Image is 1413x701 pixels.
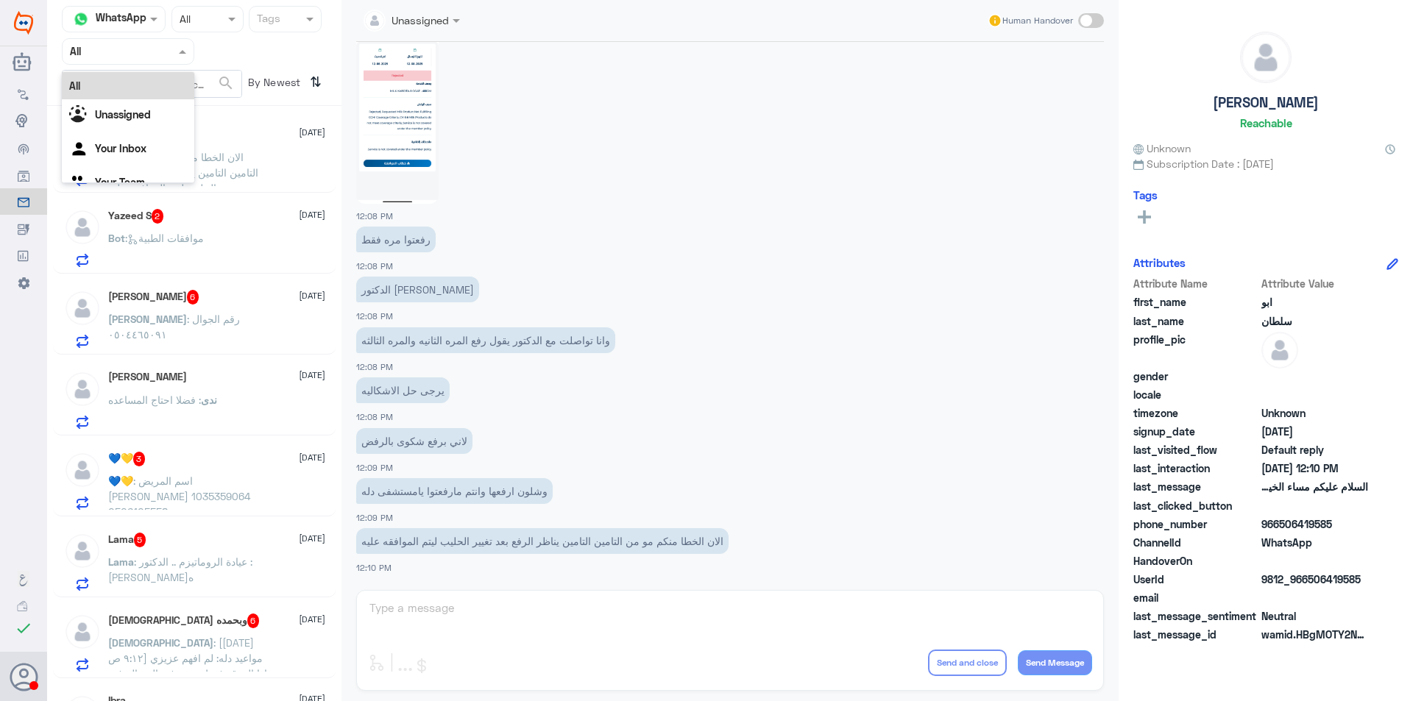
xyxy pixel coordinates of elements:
[108,371,187,383] h5: ندى خياط
[201,394,217,406] span: ندى
[1261,424,1368,439] span: 2025-08-13T09:10:12.767Z
[310,70,322,94] i: ⇅
[356,327,615,353] p: 13/8/2025, 12:08 PM
[1133,156,1398,171] span: Subscription Date : [DATE]
[299,289,325,302] span: [DATE]
[15,619,32,637] i: check
[356,227,436,252] p: 13/8/2025, 12:08 PM
[1133,424,1258,439] span: signup_date
[108,313,187,325] span: [PERSON_NAME]
[1133,387,1258,402] span: locale
[14,11,33,35] img: Widebot Logo
[1213,94,1319,111] h5: [PERSON_NAME]
[1133,498,1258,513] span: last_clicked_button
[1133,405,1258,421] span: timezone
[69,79,80,92] b: All
[1133,535,1258,550] span: ChannelId
[69,173,91,195] img: yourTeam.svg
[187,290,199,305] span: 6
[108,394,201,406] span: : فضلا احتاج المساعده
[1133,369,1258,384] span: gender
[1133,294,1258,310] span: first_name
[1261,369,1368,384] span: null
[108,555,252,583] span: : عيادة الروماتيزم .. الدكتور : [PERSON_NAME]ه
[108,533,146,547] h5: Lama
[108,290,199,305] h5: Ibrahim A Abdalla
[1261,627,1368,642] span: wamid.HBgMOTY2NTA2NDE5NTg1FQIAEhgUM0FFNEJDRkU4RjM4MUM1OEY3QTAA
[1261,313,1368,329] span: سلطان
[1261,332,1298,369] img: defaultAdmin.png
[152,209,164,224] span: 2
[1261,553,1368,569] span: null
[356,211,393,221] span: 12:08 PM
[242,70,304,99] span: By Newest
[356,463,393,472] span: 12:09 PM
[356,412,393,421] span: 12:08 PM
[1133,276,1258,291] span: Attribute Name
[1261,460,1368,476] span: 2025-08-13T09:10:12.751Z
[356,377,450,403] p: 13/8/2025, 12:08 PM
[1261,516,1368,532] span: 966506419585
[108,613,260,628] h5: سبحان الله وبحمده
[108,555,134,568] span: Lama
[1133,553,1258,569] span: HandoverOn
[356,528,729,554] p: 13/8/2025, 12:10 PM
[356,362,393,371] span: 12:08 PM
[1261,535,1368,550] span: 2
[108,474,133,487] span: 💙💛
[64,209,101,246] img: defaultAdmin.png
[1018,650,1092,675] button: Send Message
[64,533,101,569] img: defaultAdmin.png
[134,533,146,547] span: 5
[108,209,164,224] h5: Yazeed S
[1133,627,1258,642] span: last_message_id
[299,613,325,626] span: [DATE]
[1240,116,1292,129] h6: Reachable
[356,513,393,522] span: 12:09 PM
[1261,498,1368,513] span: null
[356,261,393,271] span: 12:08 PM
[217,74,235,92] span: search
[299,126,325,139] span: [DATE]
[69,139,91,161] img: yourInbox.svg
[1261,479,1368,494] span: السلام عليكم مساء الخير افيدكم بان تم اجراء (١) من (٣) تحاليل المطلوبة بناء على موافقة التامين. آ...
[247,613,260,628] span: 6
[356,563,392,572] span: 12:10 PM
[299,451,325,464] span: [DATE]
[70,8,92,30] img: whatsapp.png
[1133,256,1186,269] h6: Attributes
[10,663,38,691] button: Avatar
[1261,590,1368,605] span: null
[1261,276,1368,291] span: Attribute Value
[299,369,325,382] span: [DATE]
[1261,294,1368,310] span: ابو
[108,636,213,649] span: [DEMOGRAPHIC_DATA]
[1133,313,1258,329] span: last_name
[1133,442,1258,458] span: last_visited_flow
[69,105,91,127] img: Unassigned.svg
[1261,387,1368,402] span: null
[356,311,393,321] span: 12:08 PM
[64,371,101,408] img: defaultAdmin.png
[1133,479,1258,494] span: last_message
[299,532,325,545] span: [DATE]
[108,474,250,518] span: : اسم المريض [PERSON_NAME] 1035359064 0506105558
[64,452,101,488] img: defaultAdmin.png
[1133,608,1258,624] span: last_message_sentiment
[928,650,1007,676] button: Send and close
[1241,32,1291,82] img: defaultAdmin.png
[125,232,204,244] span: : موافقات الطبية
[1133,516,1258,532] span: phone_number
[356,277,479,302] p: 13/8/2025, 12:08 PM
[217,71,235,96] button: search
[1261,608,1368,624] span: 0
[1261,572,1368,587] span: 9812_966506419585
[299,208,325,221] span: [DATE]
[1133,332,1258,366] span: profile_pic
[95,176,145,188] b: Your Team
[1002,14,1073,27] span: Human Handover
[1261,405,1368,421] span: Unknown
[1133,590,1258,605] span: email
[1133,460,1258,476] span: last_interaction
[133,452,146,466] span: 3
